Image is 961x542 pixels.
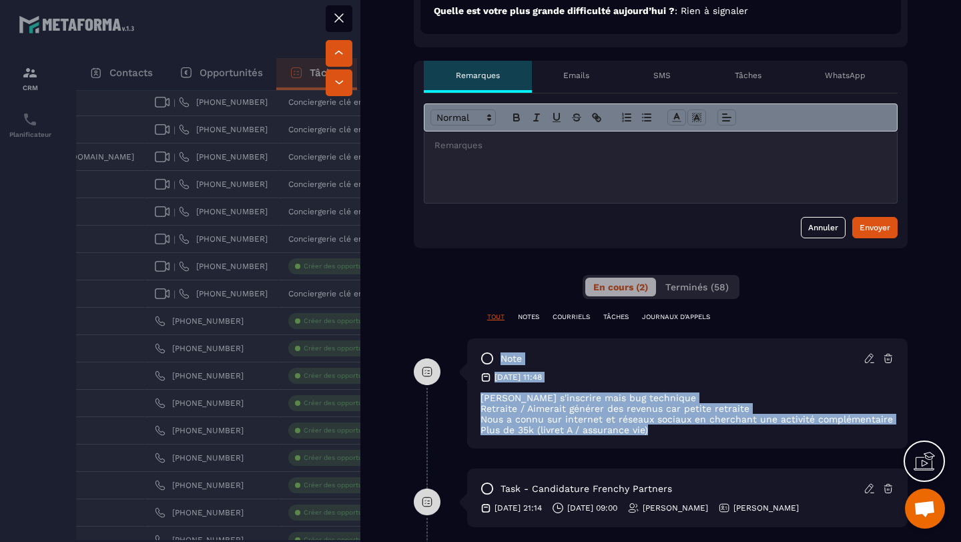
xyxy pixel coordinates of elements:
[642,312,710,322] p: JOURNAUX D'APPELS
[480,414,894,425] p: Nous a connu sur internet et réseaux sociaux en cherchant une activité complémentaire
[735,70,761,81] p: Tâches
[905,489,945,529] div: Ouvrir le chat
[653,70,671,81] p: SMS
[480,403,894,414] p: Retraite / Aimerait générer des revenus car petite retraite
[501,483,672,495] p: task - Candidature Frenchy Partners
[456,70,500,81] p: Remarques
[603,312,629,322] p: TÂCHES
[852,217,898,238] button: Envoyer
[434,5,888,17] p: Quelle est votre plus grande difficulté aujourd’hui ?
[860,221,890,234] div: Envoyer
[487,312,505,322] p: TOUT
[495,372,542,382] p: [DATE] 11:48
[675,5,748,16] span: : Rien à signaler
[801,217,846,238] button: Annuler
[567,503,617,513] p: [DATE] 09:00
[825,70,866,81] p: WhatsApp
[733,503,799,513] p: [PERSON_NAME]
[495,503,542,513] p: [DATE] 21:14
[501,352,522,365] p: note
[518,312,539,322] p: NOTES
[657,278,737,296] button: Terminés (58)
[643,503,708,513] p: [PERSON_NAME]
[480,392,894,403] p: [PERSON_NAME] s'inscrire mais bug technique
[665,282,729,292] span: Terminés (58)
[563,70,589,81] p: Emails
[480,425,894,435] p: Plus de 35k (livret A / assurance vie)
[593,282,648,292] span: En cours (2)
[553,312,590,322] p: COURRIELS
[585,278,656,296] button: En cours (2)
